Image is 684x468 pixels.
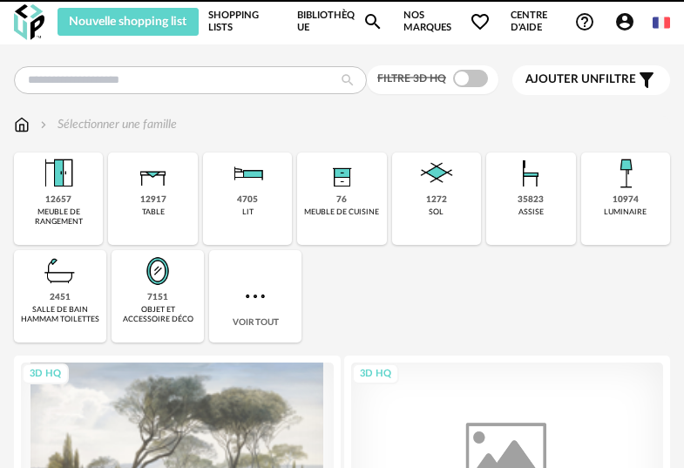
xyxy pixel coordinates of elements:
[510,153,552,194] img: Assise.png
[336,194,347,206] div: 76
[429,207,444,217] div: sol
[227,153,268,194] img: Literie.png
[58,8,199,36] button: Nouvelle shopping list
[362,11,383,32] span: Magnify icon
[14,4,44,40] img: OXP
[69,16,186,28] span: Nouvelle shopping list
[613,194,639,206] div: 10974
[117,305,199,325] div: objet et accessoire déco
[132,153,174,194] img: Table.png
[45,194,71,206] div: 12657
[19,305,101,325] div: salle de bain hammam toilettes
[39,250,81,292] img: Salle%20de%20bain.png
[137,250,179,292] img: Miroir.png
[426,194,447,206] div: 1272
[241,282,269,310] img: more.7b13dc1.svg
[22,363,69,385] div: 3D HQ
[525,72,636,87] span: filtre
[604,207,647,217] div: luminaire
[614,11,643,32] span: Account Circle icon
[518,207,544,217] div: assise
[352,363,399,385] div: 3D HQ
[636,70,657,91] span: Filter icon
[237,194,258,206] div: 4705
[147,292,168,303] div: 7151
[403,8,491,36] span: Nos marques
[470,11,491,32] span: Heart Outline icon
[242,207,254,217] div: lit
[605,153,647,194] img: Luminaire.png
[50,292,71,303] div: 2451
[304,207,379,217] div: meuble de cuisine
[321,153,362,194] img: Rangement.png
[416,153,457,194] img: Sol.png
[37,116,51,133] img: svg+xml;base64,PHN2ZyB3aWR0aD0iMTYiIGhlaWdodD0iMTYiIHZpZXdCb3g9IjAgMCAxNiAxNiIgZmlsbD0ibm9uZSIgeG...
[297,8,383,36] a: BibliothèqueMagnify icon
[518,194,544,206] div: 35823
[614,11,635,32] span: Account Circle icon
[653,14,670,31] img: fr
[140,194,166,206] div: 12917
[209,250,301,343] div: Voir tout
[37,153,79,194] img: Meuble%20de%20rangement.png
[14,116,30,133] img: svg+xml;base64,PHN2ZyB3aWR0aD0iMTYiIGhlaWdodD0iMTciIHZpZXdCb3g9IjAgMCAxNiAxNyIgZmlsbD0ibm9uZSIgeG...
[525,73,599,85] span: Ajouter un
[19,207,98,227] div: meuble de rangement
[142,207,165,217] div: table
[208,8,278,36] a: Shopping Lists
[511,10,596,35] span: Centre d'aideHelp Circle Outline icon
[377,73,446,84] span: Filtre 3D HQ
[574,11,595,32] span: Help Circle Outline icon
[37,116,177,133] div: Sélectionner une famille
[512,65,670,95] button: Ajouter unfiltre Filter icon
